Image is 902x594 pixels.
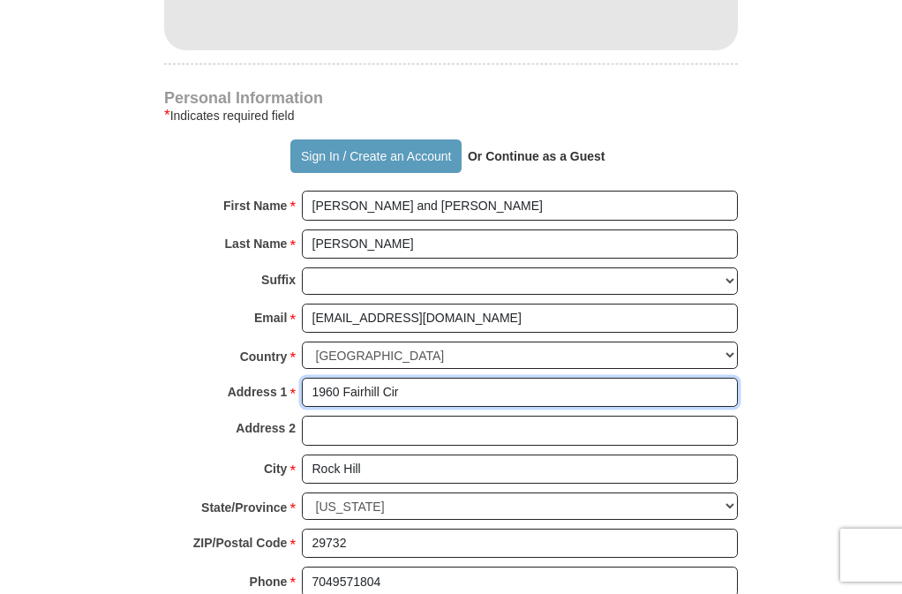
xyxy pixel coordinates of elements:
strong: Email [254,305,287,330]
strong: State/Province [201,495,287,520]
strong: Suffix [261,267,296,292]
strong: Country [240,344,288,369]
strong: Address 2 [236,416,296,440]
strong: Or Continue as a Guest [468,149,605,163]
div: Indicates required field [164,105,738,126]
strong: Phone [250,569,288,594]
strong: ZIP/Postal Code [193,530,288,555]
strong: City [264,456,287,481]
strong: Last Name [225,231,288,256]
h4: Personal Information [164,91,738,105]
strong: Address 1 [228,380,288,404]
strong: First Name [223,193,287,218]
button: Sign In / Create an Account [290,139,461,173]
